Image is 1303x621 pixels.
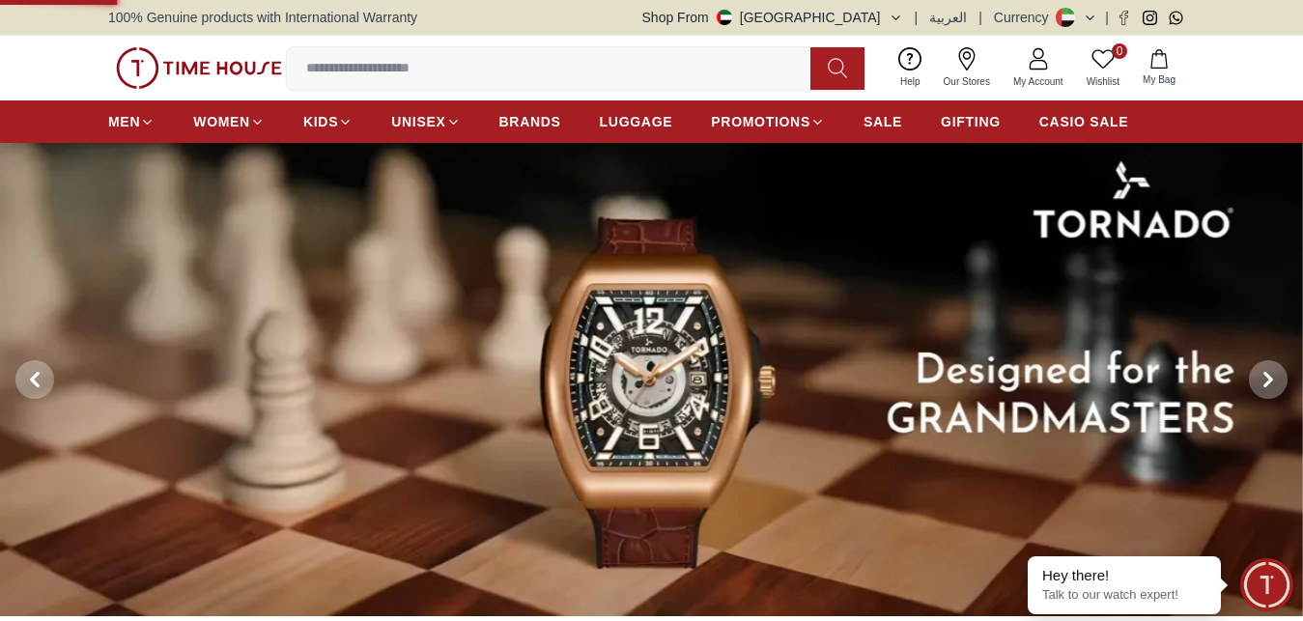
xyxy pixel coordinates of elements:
span: My Account [1006,74,1071,89]
a: WOMEN [193,104,265,139]
span: | [1105,8,1109,27]
button: My Bag [1131,45,1187,91]
a: Help [889,43,932,93]
span: 0 [1112,43,1127,59]
a: 0Wishlist [1075,43,1131,93]
a: UNISEX [391,104,460,139]
span: PROMOTIONS [711,112,810,131]
a: LUGGAGE [600,104,673,139]
a: GIFTING [941,104,1001,139]
button: العربية [929,8,967,27]
a: Instagram [1143,11,1157,25]
a: KIDS [303,104,353,139]
img: ... [116,47,282,89]
span: My Bag [1135,72,1183,87]
a: SALE [864,104,902,139]
div: Hey there! [1042,566,1206,585]
button: Shop From[GEOGRAPHIC_DATA] [642,8,903,27]
span: Wishlist [1079,74,1127,89]
a: Facebook [1117,11,1131,25]
span: KIDS [303,112,338,131]
img: United Arab Emirates [717,10,732,25]
div: Chat Widget [1240,558,1293,611]
span: GIFTING [941,112,1001,131]
a: Whatsapp [1169,11,1183,25]
div: Currency [994,8,1057,27]
span: LUGGAGE [600,112,673,131]
a: MEN [108,104,155,139]
span: BRANDS [499,112,561,131]
span: 100% Genuine products with International Warranty [108,8,417,27]
span: CASIO SALE [1039,112,1129,131]
a: PROMOTIONS [711,104,825,139]
span: Help [892,74,928,89]
span: WOMEN [193,112,250,131]
a: Our Stores [932,43,1002,93]
span: MEN [108,112,140,131]
span: UNISEX [391,112,445,131]
span: SALE [864,112,902,131]
a: CASIO SALE [1039,104,1129,139]
span: | [978,8,982,27]
p: Talk to our watch expert! [1042,587,1206,604]
a: BRANDS [499,104,561,139]
span: | [915,8,919,27]
span: Our Stores [936,74,998,89]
